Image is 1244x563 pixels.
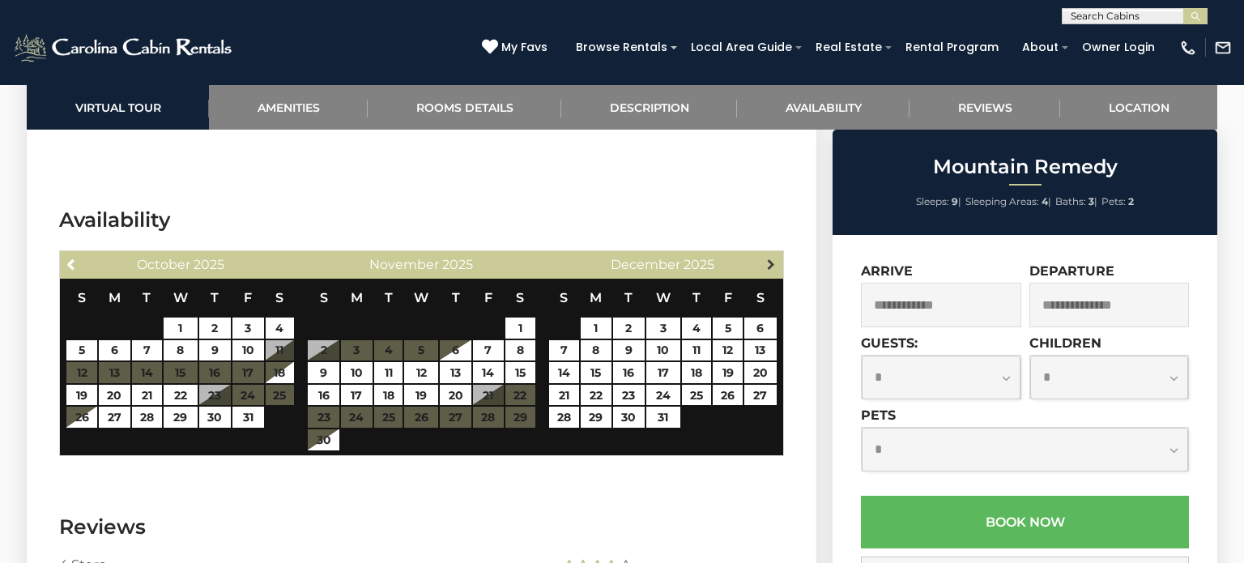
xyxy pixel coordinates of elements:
a: Amenities [209,85,368,130]
a: 22 [581,385,611,406]
a: 4 [266,318,295,339]
a: 12 [713,340,743,361]
a: 30 [308,429,339,450]
a: My Favs [482,39,552,57]
a: Local Area Guide [683,35,800,60]
span: Sleeps: [916,195,949,207]
a: 5 [66,340,96,361]
span: Monday [109,290,121,305]
a: Rooms Details [368,85,561,130]
a: 14 [549,362,579,383]
a: 17 [341,385,373,406]
a: Previous [62,254,82,274]
a: 24 [646,385,680,406]
a: 8 [505,340,535,361]
strong: 9 [952,195,958,207]
a: 21 [132,385,162,406]
a: 19 [66,385,96,406]
a: 10 [341,362,373,383]
li: | [965,191,1051,212]
span: Sunday [320,290,328,305]
span: Friday [484,290,492,305]
a: 10 [646,340,680,361]
a: 11 [682,340,711,361]
span: Saturday [756,290,765,305]
a: 20 [99,385,130,406]
a: 29 [164,407,198,428]
span: Tuesday [143,290,151,305]
span: Next [765,258,777,271]
a: 13 [440,362,471,383]
a: 8 [164,340,198,361]
a: 16 [613,362,645,383]
a: 26 [66,407,96,428]
span: Sunday [78,290,86,305]
a: Owner Login [1074,35,1163,60]
a: 9 [308,362,339,383]
a: 1 [581,318,611,339]
a: 6 [744,318,776,339]
strong: 2 [1128,195,1134,207]
label: Arrive [861,263,913,279]
img: mail-regular-white.png [1214,39,1232,57]
label: Departure [1029,263,1114,279]
h3: Reviews [59,513,784,541]
a: 20 [440,385,471,406]
span: November [369,257,439,272]
a: 8 [581,340,611,361]
a: 6 [440,340,471,361]
a: 21 [549,385,579,406]
a: 18 [682,362,711,383]
span: Tuesday [624,290,633,305]
a: Next [761,254,782,274]
strong: 3 [1088,195,1094,207]
span: Monday [351,290,363,305]
a: 6 [99,340,130,361]
a: 7 [132,340,162,361]
a: 2 [613,318,645,339]
button: Book Now [861,496,1189,548]
a: Virtual Tour [27,85,209,130]
a: 1 [164,318,198,339]
img: White-1-2.png [12,32,236,64]
label: Guests: [861,335,918,351]
a: Reviews [910,85,1060,130]
a: 30 [613,407,645,428]
span: Previous [66,258,79,271]
a: 11 [374,362,403,383]
span: Sunday [560,290,568,305]
span: Wednesday [414,290,428,305]
a: 29 [581,407,611,428]
li: | [1055,191,1097,212]
a: 28 [132,407,162,428]
span: Saturday [275,290,283,305]
span: Friday [724,290,732,305]
span: Wednesday [173,290,188,305]
span: Thursday [692,290,701,305]
a: 9 [199,340,231,361]
a: 7 [549,340,579,361]
span: Wednesday [656,290,671,305]
span: 2025 [442,257,473,272]
a: 3 [232,318,264,339]
span: 2025 [684,257,714,272]
a: Rental Program [897,35,1007,60]
a: 31 [646,407,680,428]
li: | [916,191,961,212]
a: Browse Rentals [568,35,675,60]
a: 5 [713,318,743,339]
a: About [1014,35,1067,60]
span: 2025 [194,257,224,272]
span: December [611,257,680,272]
span: Thursday [452,290,460,305]
a: 12 [404,362,438,383]
h2: Mountain Remedy [837,156,1213,177]
a: 31 [232,407,264,428]
h3: Availability [59,206,784,234]
span: Sleeping Areas: [965,195,1039,207]
span: Baths: [1055,195,1086,207]
a: 30 [199,407,231,428]
span: Friday [244,290,252,305]
a: 15 [581,362,611,383]
a: 27 [99,407,130,428]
